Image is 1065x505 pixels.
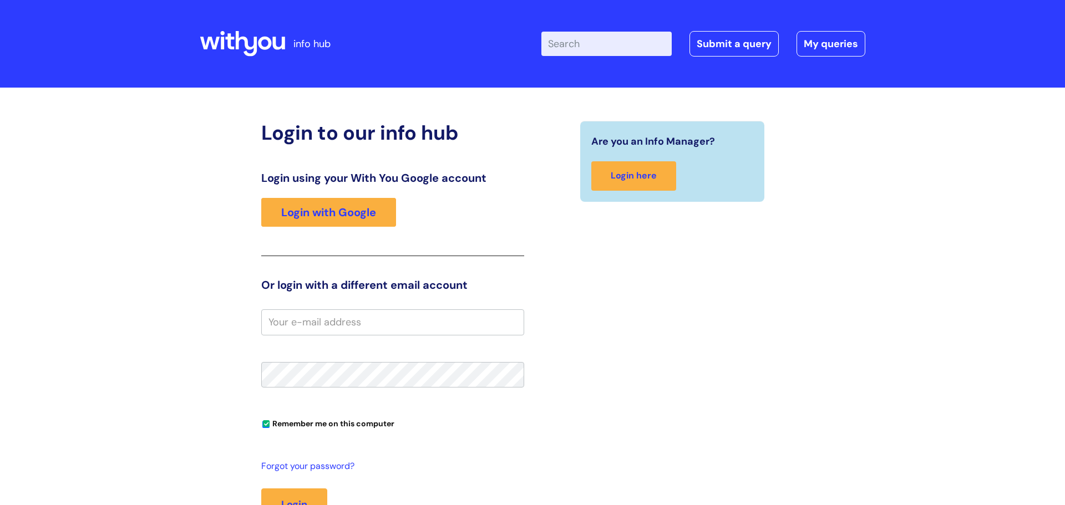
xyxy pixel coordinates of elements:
input: Remember me on this computer [262,421,270,428]
label: Remember me on this computer [261,416,394,429]
a: Login here [591,161,676,191]
a: Forgot your password? [261,458,519,475]
a: My queries [797,31,865,57]
a: Login with Google [261,198,396,227]
a: Submit a query [689,31,779,57]
span: Are you an Info Manager? [591,132,715,150]
div: You can uncheck this option if you're logging in from a shared device [261,414,524,432]
p: info hub [293,35,331,53]
h3: Or login with a different email account [261,278,524,292]
h2: Login to our info hub [261,121,524,145]
h3: Login using your With You Google account [261,171,524,185]
input: Search [541,32,672,56]
input: Your e-mail address [261,309,524,335]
